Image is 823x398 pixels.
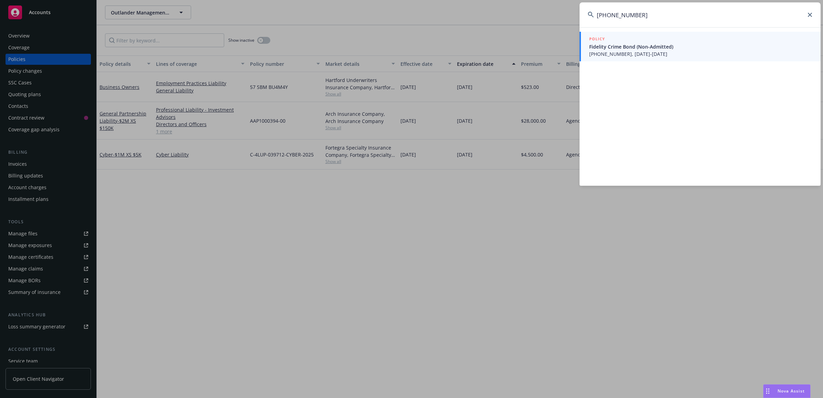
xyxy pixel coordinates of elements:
span: [PHONE_NUMBER], [DATE]-[DATE] [589,50,812,58]
span: Fidelity Crime Bond (Non-Admitted) [589,43,812,50]
a: POLICYFidelity Crime Bond (Non-Admitted)[PHONE_NUMBER], [DATE]-[DATE] [580,32,821,61]
span: Nova Assist [778,388,805,394]
h5: POLICY [589,35,605,42]
div: Drag to move [763,385,772,398]
input: Search... [580,2,821,27]
button: Nova Assist [763,384,811,398]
